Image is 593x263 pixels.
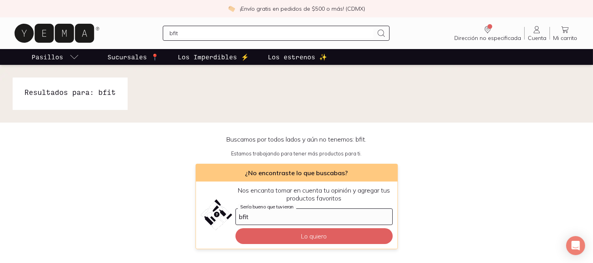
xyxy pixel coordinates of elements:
[107,52,159,62] p: Sucursales 📍
[553,34,577,42] span: Mi carrito
[176,49,250,65] a: Los Imperdibles ⚡️
[240,5,365,13] p: ¡Envío gratis en pedidos de $500 o más! (CDMX)
[169,28,374,38] input: Busca los mejores productos
[196,164,397,182] div: ¿No encontraste lo que buscabas?
[24,87,116,97] h1: Resultados para: bfit
[32,52,63,62] p: Pasillos
[268,52,327,62] p: Los estrenos ✨
[235,228,393,244] button: Lo quiero
[550,25,580,42] a: Mi carrito
[454,34,521,42] span: Dirección no especificada
[178,52,249,62] p: Los Imperdibles ⚡️
[235,186,393,202] p: Nos encanta tomar en cuenta tu opinión y agregar tus productos favoritos
[266,49,329,65] a: Los estrenos ✨
[30,49,81,65] a: pasillo-todos-link
[528,34,546,42] span: Cuenta
[525,25,550,42] a: Cuenta
[228,5,235,12] img: check
[451,25,524,42] a: Dirección no especificada
[566,236,585,255] div: Open Intercom Messenger
[106,49,160,65] a: Sucursales 📍
[238,204,296,210] label: Sería bueno que tuvieran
